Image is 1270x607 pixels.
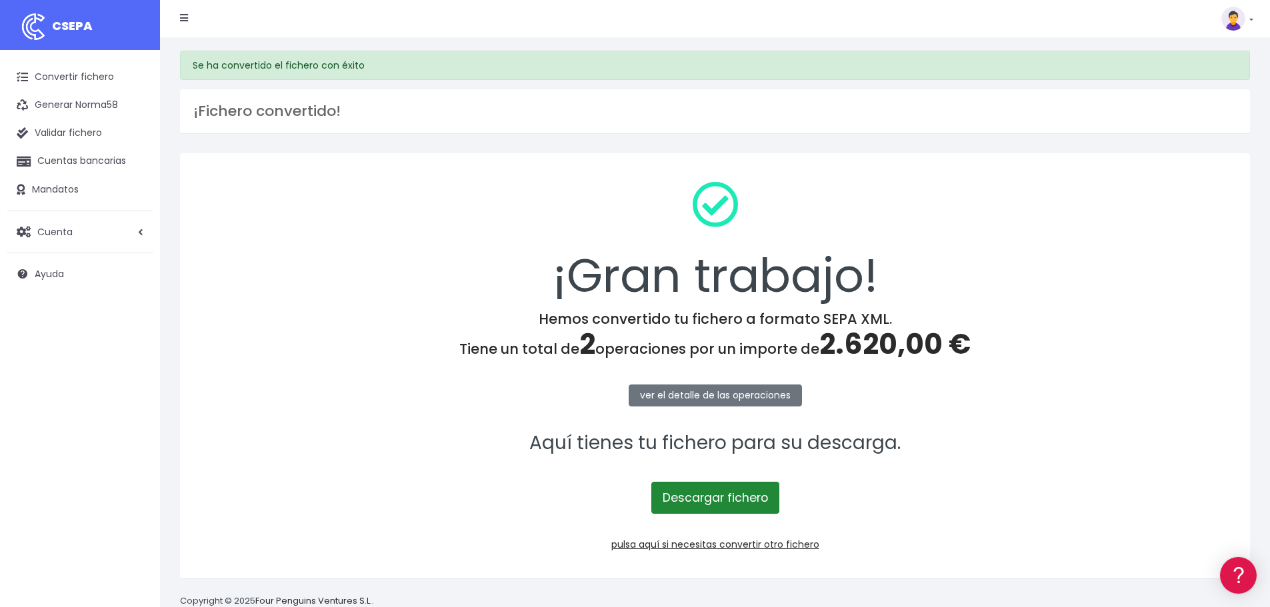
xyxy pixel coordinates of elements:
[13,147,253,160] div: Convertir ficheros
[13,265,253,277] div: Facturación
[13,169,253,189] a: Formatos
[13,356,253,380] button: Contáctanos
[7,218,153,246] a: Cuenta
[819,324,971,364] span: 2.620,00 €
[13,286,253,306] a: General
[197,428,1233,458] p: Aquí tienes tu fichero para su descarga.
[1221,7,1245,31] img: profile
[37,225,73,238] span: Cuenta
[13,210,253,231] a: Videotutoriales
[197,171,1233,310] div: ¡Gran trabajo!
[13,113,253,134] a: Información general
[579,324,595,364] span: 2
[7,147,153,175] a: Cuentas bancarias
[7,176,153,204] a: Mandatos
[197,310,1233,361] h4: Hemos convertido tu fichero a formato SEPA XML. Tiene un total de operaciones por un importe de
[13,93,253,105] div: Información general
[7,260,153,288] a: Ayuda
[7,63,153,91] a: Convertir fichero
[13,189,253,210] a: Problemas habituales
[35,267,64,281] span: Ayuda
[7,119,153,147] a: Validar fichero
[180,51,1250,80] div: Se ha convertido el fichero con éxito
[13,340,253,361] a: API
[183,384,257,396] a: POWERED BY ENCHANT
[255,594,372,607] a: Four Penguins Ventures S.L.
[17,10,50,43] img: logo
[611,538,819,551] a: pulsa aquí si necesitas convertir otro fichero
[651,482,779,514] a: Descargar fichero
[193,103,1237,120] h3: ¡Fichero convertido!
[7,91,153,119] a: Generar Norma58
[52,17,93,34] span: CSEPA
[13,320,253,332] div: Programadores
[629,384,802,406] a: ver el detalle de las operaciones
[13,231,253,251] a: Perfiles de empresas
